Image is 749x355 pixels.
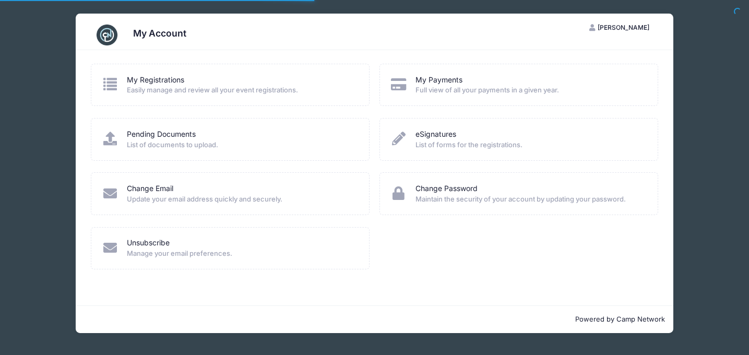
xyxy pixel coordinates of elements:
a: Change Password [415,183,478,194]
img: CampNetwork [97,25,117,45]
span: Easily manage and review all your event registrations. [127,85,355,96]
a: eSignatures [415,129,456,140]
span: Update your email address quickly and securely. [127,194,355,205]
span: Manage your email preferences. [127,249,355,259]
a: Unsubscribe [127,238,170,249]
a: My Payments [415,75,462,86]
span: Maintain the security of your account by updating your password. [415,194,644,205]
a: Pending Documents [127,129,196,140]
span: [PERSON_NAME] [598,23,649,31]
h3: My Account [133,28,186,39]
p: Powered by Camp Network [84,314,665,325]
span: List of forms for the registrations. [415,140,644,150]
a: My Registrations [127,75,184,86]
button: [PERSON_NAME] [580,19,658,37]
span: List of documents to upload. [127,140,355,150]
span: Full view of all your payments in a given year. [415,85,644,96]
a: Change Email [127,183,173,194]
